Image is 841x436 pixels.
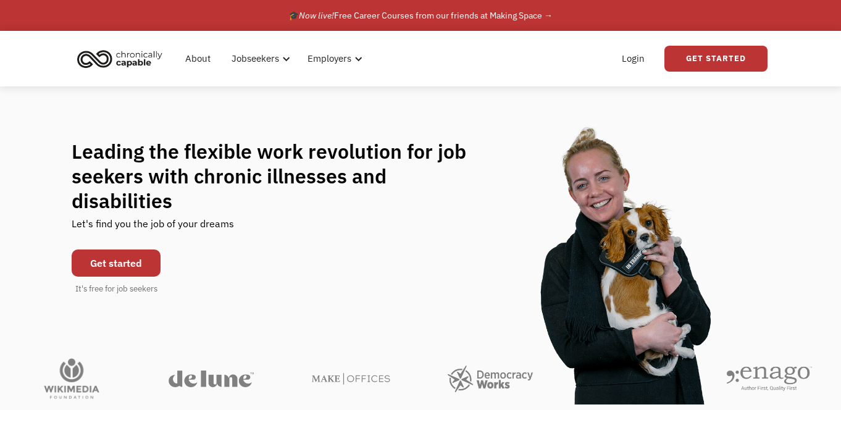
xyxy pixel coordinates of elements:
[664,46,768,72] a: Get Started
[75,283,157,295] div: It's free for job seekers
[308,51,351,66] div: Employers
[614,39,652,78] a: Login
[72,139,490,213] h1: Leading the flexible work revolution for job seekers with chronic illnesses and disabilities
[73,45,166,72] img: Chronically Capable logo
[178,39,218,78] a: About
[72,249,161,277] a: Get started
[288,8,553,23] div: 🎓 Free Career Courses from our friends at Making Space →
[232,51,279,66] div: Jobseekers
[72,213,234,243] div: Let's find you the job of your dreams
[299,10,334,21] em: Now live!
[224,39,294,78] div: Jobseekers
[73,45,172,72] a: home
[300,39,366,78] div: Employers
